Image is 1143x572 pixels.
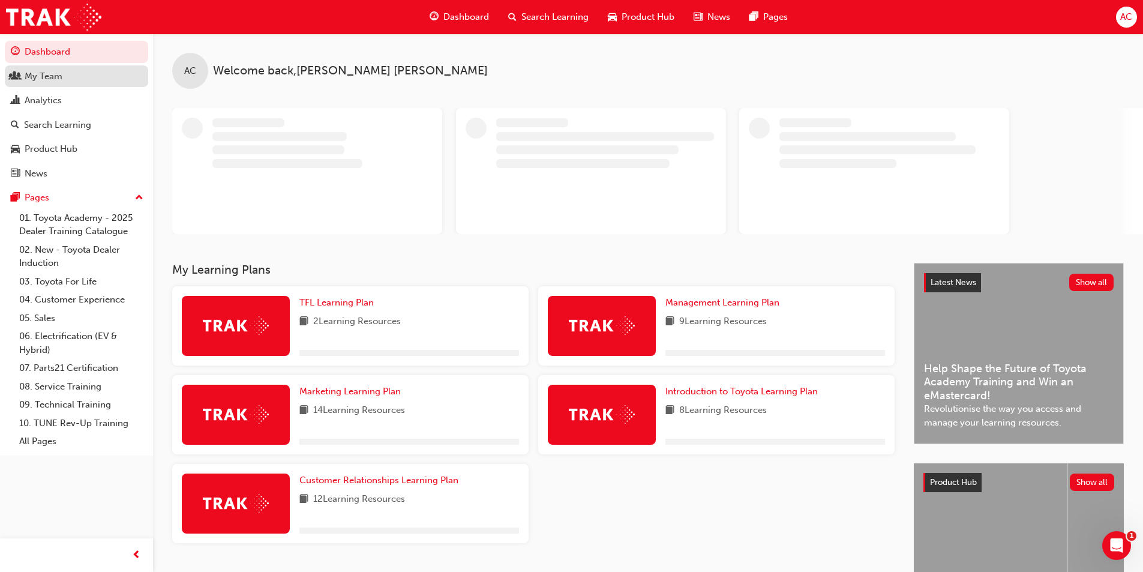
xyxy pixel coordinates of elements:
[11,95,20,106] span: chart-icon
[213,64,488,78] span: Welcome back , [PERSON_NAME] [PERSON_NAME]
[665,297,779,308] span: Management Learning Plan
[1116,7,1137,28] button: AC
[299,474,463,487] a: Customer Relationships Learning Plan
[313,492,405,507] span: 12 Learning Resources
[679,315,767,330] span: 9 Learning Resources
[707,10,730,24] span: News
[14,327,148,359] a: 06. Electrification (EV & Hybrid)
[11,169,20,179] span: news-icon
[665,315,674,330] span: book-icon
[11,193,20,203] span: pages-icon
[313,315,401,330] span: 2 Learning Resources
[499,5,598,29] a: search-iconSearch Learning
[521,10,589,24] span: Search Learning
[749,10,758,25] span: pages-icon
[299,492,308,507] span: book-icon
[5,187,148,209] button: Pages
[25,70,62,83] div: My Team
[14,414,148,433] a: 10. TUNE Rev-Up Training
[25,167,47,181] div: News
[430,10,439,25] span: guage-icon
[14,209,148,241] a: 01. Toyota Academy - 2025 Dealer Training Catalogue
[14,396,148,414] a: 09. Technical Training
[203,494,269,513] img: Trak
[14,359,148,378] a: 07. Parts21 Certification
[665,385,823,399] a: Introduction to Toyota Learning Plan
[172,263,895,277] h3: My Learning Plans
[508,10,517,25] span: search-icon
[299,296,379,310] a: TFL Learning Plan
[135,190,143,206] span: up-icon
[299,475,458,486] span: Customer Relationships Learning Plan
[25,94,62,107] div: Analytics
[299,385,406,399] a: Marketing Learning Plan
[5,114,148,136] a: Search Learning
[924,402,1114,429] span: Revolutionise the way you access and manage your learning resources.
[11,120,19,131] span: search-icon
[11,71,20,82] span: people-icon
[14,378,148,396] a: 08. Service Training
[5,163,148,185] a: News
[203,405,269,424] img: Trak
[313,403,405,418] span: 14 Learning Resources
[5,65,148,88] a: My Team
[299,403,308,418] span: book-icon
[14,291,148,309] a: 04. Customer Experience
[569,316,635,335] img: Trak
[184,64,196,78] span: AC
[299,297,374,308] span: TFL Learning Plan
[608,10,617,25] span: car-icon
[1102,531,1131,560] iframe: Intercom live chat
[420,5,499,29] a: guage-iconDashboard
[923,473,1114,492] a: Product HubShow all
[1069,274,1114,291] button: Show all
[5,138,148,160] a: Product Hub
[694,10,703,25] span: news-icon
[665,386,818,397] span: Introduction to Toyota Learning Plan
[6,4,101,31] img: Trak
[5,41,148,63] a: Dashboard
[14,272,148,291] a: 03. Toyota For Life
[299,315,308,330] span: book-icon
[569,405,635,424] img: Trak
[931,277,976,288] span: Latest News
[11,144,20,155] span: car-icon
[14,432,148,451] a: All Pages
[924,273,1114,292] a: Latest NewsShow all
[740,5,797,29] a: pages-iconPages
[1120,10,1132,24] span: AC
[665,296,784,310] a: Management Learning Plan
[443,10,489,24] span: Dashboard
[679,403,767,418] span: 8 Learning Resources
[930,477,977,487] span: Product Hub
[684,5,740,29] a: news-iconNews
[14,309,148,328] a: 05. Sales
[25,191,49,205] div: Pages
[763,10,788,24] span: Pages
[24,118,91,132] div: Search Learning
[1127,531,1136,541] span: 1
[1070,474,1115,491] button: Show all
[665,403,674,418] span: book-icon
[14,241,148,272] a: 02. New - Toyota Dealer Induction
[132,548,141,563] span: prev-icon
[914,263,1124,444] a: Latest NewsShow allHelp Shape the Future of Toyota Academy Training and Win an eMastercard!Revolu...
[11,47,20,58] span: guage-icon
[5,38,148,187] button: DashboardMy TeamAnalyticsSearch LearningProduct HubNews
[25,142,77,156] div: Product Hub
[924,362,1114,403] span: Help Shape the Future of Toyota Academy Training and Win an eMastercard!
[598,5,684,29] a: car-iconProduct Hub
[622,10,674,24] span: Product Hub
[299,386,401,397] span: Marketing Learning Plan
[5,89,148,112] a: Analytics
[203,316,269,335] img: Trak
